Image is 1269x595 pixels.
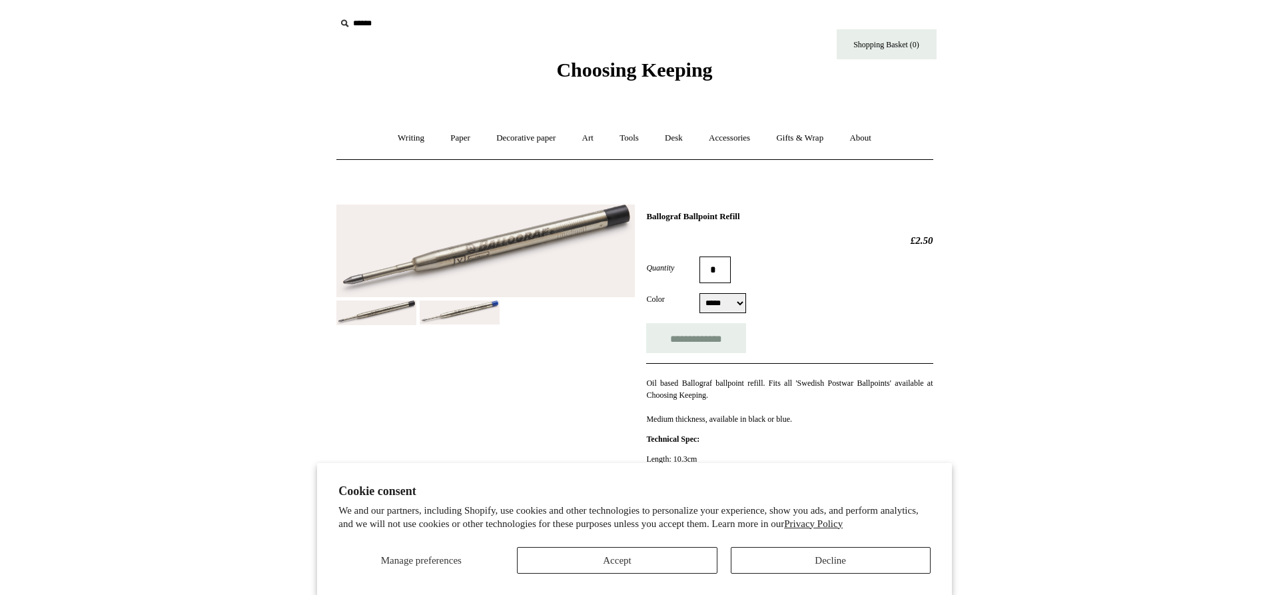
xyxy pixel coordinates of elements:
a: Accessories [697,121,762,156]
img: Ballograf Ballpoint Refill [336,205,635,297]
span: Manage preferences [381,555,462,566]
a: Desk [653,121,695,156]
label: Quantity [646,262,699,274]
strong: Technical Spec: [646,434,699,444]
button: Accept [517,547,717,574]
a: Choosing Keeping [556,69,712,79]
a: About [837,121,883,156]
a: Privacy Policy [784,518,843,529]
p: Oil based Ballograf ballpoint refill. Fits all 'Swedish Postwar Ballpoints' available at Choosing... [646,377,933,425]
a: Paper [438,121,482,156]
a: Tools [608,121,651,156]
img: Ballograf Ballpoint Refill [420,300,500,324]
a: Decorative paper [484,121,568,156]
button: Decline [731,547,931,574]
span: Choosing Keeping [556,59,712,81]
label: Color [646,293,699,305]
p: Length: 10.3cm Line Width: Medium Weight: 7g Compatible with: Balllograf Swedish Postward Ballpoints [646,453,933,501]
a: Writing [386,121,436,156]
a: Gifts & Wrap [764,121,835,156]
h2: Cookie consent [338,484,931,498]
h4: Related Products [302,550,968,560]
h2: £2.50 [646,235,933,247]
a: Shopping Basket (0) [837,29,937,59]
a: Art [570,121,606,156]
button: Manage preferences [338,547,504,574]
h1: Ballograf Ballpoint Refill [646,211,933,222]
p: We and our partners, including Shopify, use cookies and other technologies to personalize your ex... [338,504,931,530]
img: Ballograf Ballpoint Refill [336,300,416,325]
